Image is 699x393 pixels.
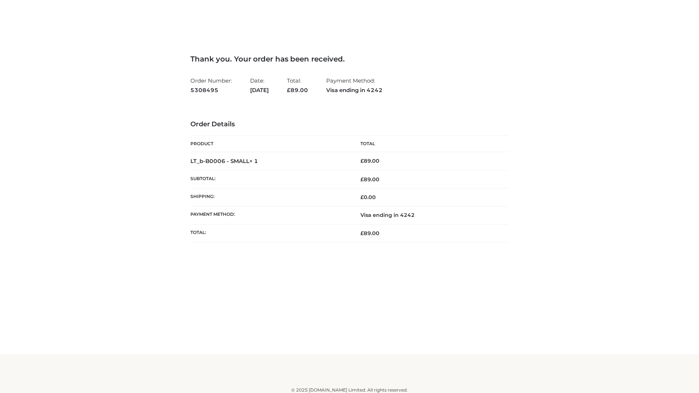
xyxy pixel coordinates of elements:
li: Date: [250,74,269,96]
span: 89.00 [287,87,308,94]
span: £ [360,230,364,237]
span: 89.00 [360,230,379,237]
th: Shipping: [190,188,349,206]
th: Product [190,136,349,152]
span: 89.00 [360,176,379,183]
span: £ [360,176,364,183]
h3: Thank you. Your order has been received. [190,55,509,63]
th: Payment method: [190,206,349,224]
li: Total: [287,74,308,96]
strong: 5308495 [190,86,232,95]
th: Total [349,136,509,152]
strong: [DATE] [250,86,269,95]
h3: Order Details [190,120,509,128]
span: £ [287,87,291,94]
span: £ [360,158,364,164]
li: Order Number: [190,74,232,96]
span: £ [360,194,364,201]
th: Subtotal: [190,170,349,188]
strong: × 1 [249,158,258,164]
bdi: 89.00 [360,158,379,164]
li: Payment Method: [326,74,383,96]
strong: Visa ending in 4242 [326,86,383,95]
strong: LT_b-B0006 - SMALL [190,158,258,164]
bdi: 0.00 [360,194,376,201]
td: Visa ending in 4242 [349,206,509,224]
th: Total: [190,224,349,242]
